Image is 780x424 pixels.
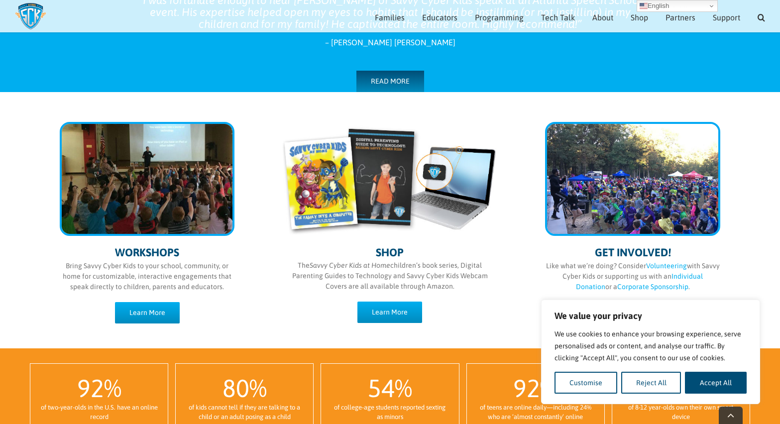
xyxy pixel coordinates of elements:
[555,310,747,322] p: We value your privacy
[685,372,747,394] button: Accept All
[545,261,720,292] p: Like what we’re doing? Consider with Savvy Cyber Kids or supporting us with an or a .
[540,374,557,403] span: %
[331,38,455,47] span: [PERSON_NAME] [PERSON_NAME]
[368,374,395,403] span: 54
[310,261,390,269] i: Savvy Cyber Kids at Home
[713,13,740,21] span: Support
[555,328,747,364] p: We use cookies to enhance your browsing experience, serve personalised ads or content, and analys...
[372,308,408,317] span: Learn More
[595,246,671,259] span: GET INVOLVED!
[422,13,457,21] span: Educators
[477,403,594,422] div: of teens are online daily—including 24% who are ‘almost constantly’ online
[40,403,158,422] div: of two-year-olds in the U.S. have an online record
[283,124,497,236] img: shop-sm
[77,374,104,403] span: 92
[592,13,613,21] span: About
[576,272,703,291] a: Individual Donation
[622,403,740,422] div: of 8-12 year-olds own their own smart device
[376,246,404,259] span: SHOP
[283,260,497,292] p: The children’s book series, Digital Parenting Guides to Technology and Savvy Cyber Kids Webcam Co...
[331,403,448,422] div: of college-age students reported sexting as minors
[115,246,179,259] span: WORKSHOPS
[15,2,46,30] img: Savvy Cyber Kids Logo
[357,302,422,323] a: Learn More
[631,13,648,21] span: Shop
[115,302,180,323] a: Learn More
[513,374,540,403] span: 92
[555,372,617,394] button: Customise
[60,261,234,292] p: Bring Savvy Cyber Kids to your school, community, or home for customizable, interactive engagemen...
[621,372,681,394] button: Reject All
[223,374,249,403] span: 80
[62,124,232,234] img: programming-sm
[617,283,688,291] a: Corporate Sponsorship
[249,374,267,403] span: %
[475,13,524,21] span: Programming
[104,374,121,403] span: %
[395,374,412,403] span: %
[646,262,687,270] a: Volunteering
[375,13,405,21] span: Families
[371,77,410,86] span: READ MORE
[186,403,303,422] div: of kids cannot tell if they are talking to a child or an adult posing as a child
[640,2,648,10] img: en
[356,71,424,92] a: READ MORE
[547,124,718,234] img: get-involved-sm
[666,13,695,21] span: Partners
[541,13,575,21] span: Tech Talk
[129,309,165,317] span: Learn More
